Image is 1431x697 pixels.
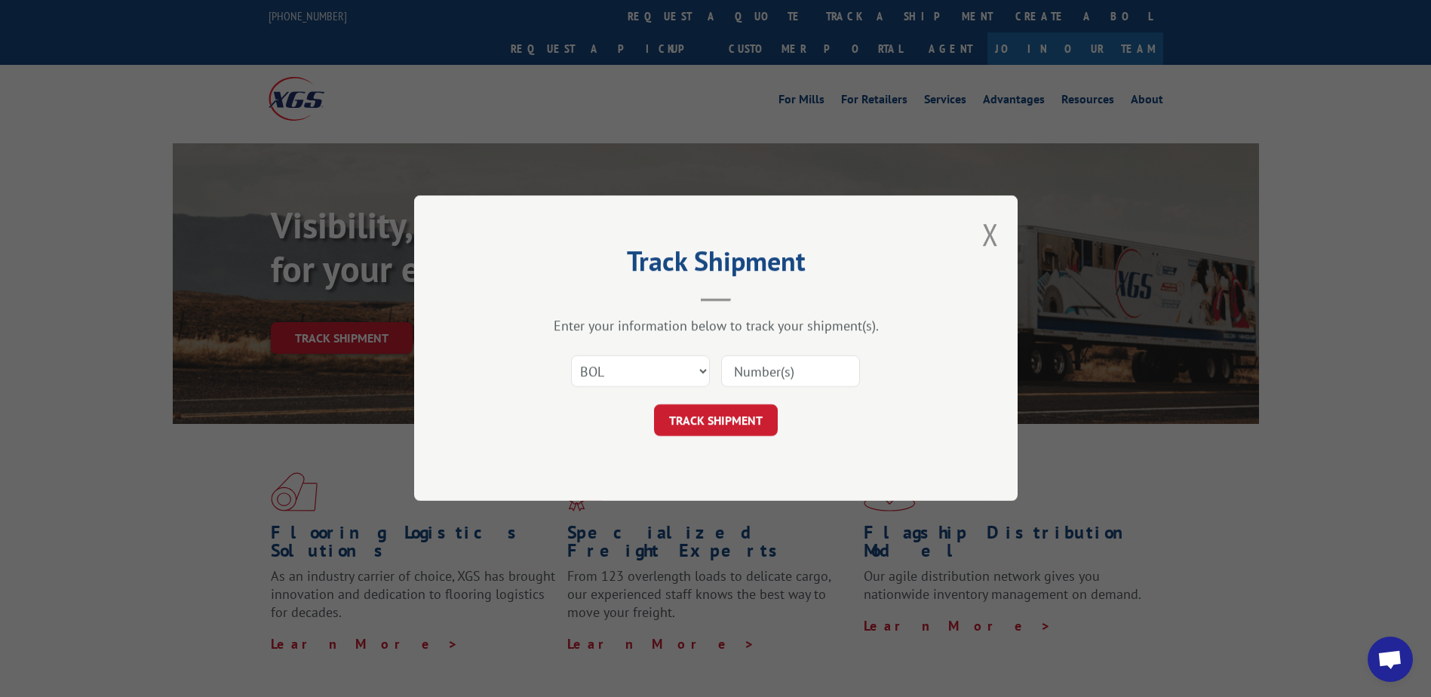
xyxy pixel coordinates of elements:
button: TRACK SHIPMENT [654,405,778,437]
button: Close modal [982,214,999,254]
div: Enter your information below to track your shipment(s). [490,318,942,335]
input: Number(s) [721,356,860,388]
h2: Track Shipment [490,250,942,279]
a: Open chat [1368,637,1413,682]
